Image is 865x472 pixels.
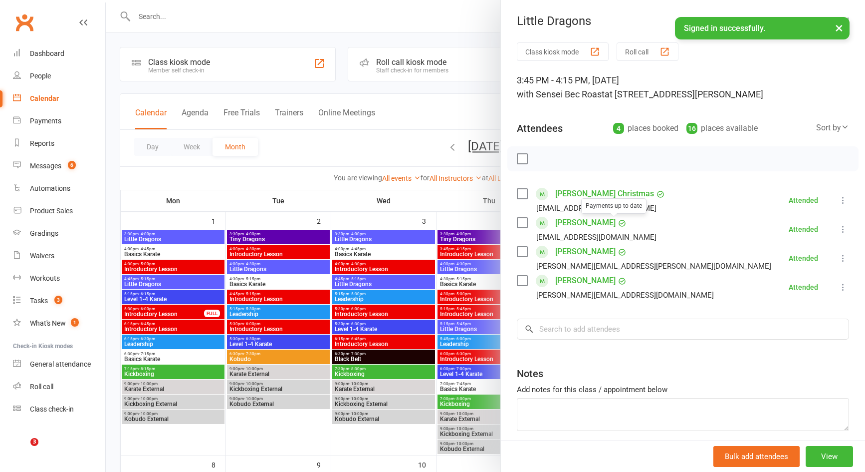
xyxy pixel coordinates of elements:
div: Product Sales [30,207,73,215]
div: Tasks [30,297,48,305]
a: Class kiosk mode [13,398,105,421]
a: Roll call [13,376,105,398]
div: Calendar [30,94,59,102]
div: Attended [789,284,818,291]
a: [PERSON_NAME] Christmas [555,186,654,202]
a: Tasks 3 [13,290,105,312]
div: Attended [789,226,818,233]
div: Payments up to date [581,198,647,214]
span: 3 [54,296,62,304]
div: Gradings [30,229,58,237]
div: Messages [30,162,61,170]
span: at [STREET_ADDRESS][PERSON_NAME] [605,89,763,99]
button: View [806,446,853,467]
div: [EMAIL_ADDRESS][DOMAIN_NAME] [536,231,656,244]
a: Payments [13,110,105,132]
span: Signed in successfully. [684,23,765,33]
a: [PERSON_NAME] [555,215,616,231]
a: Dashboard [13,42,105,65]
div: Notes [517,367,543,381]
div: Class check-in [30,405,74,413]
div: Waivers [30,252,54,260]
div: Sort by [816,121,849,134]
a: Reports [13,132,105,155]
a: Workouts [13,267,105,290]
div: General attendance [30,360,91,368]
button: Roll call [617,42,678,61]
a: Messages 6 [13,155,105,177]
span: 6 [68,161,76,169]
a: Waivers [13,245,105,267]
div: Workouts [30,274,60,282]
div: 16 [686,123,697,134]
div: What's New [30,319,66,327]
div: People [30,72,51,80]
div: Payments [30,117,61,125]
a: People [13,65,105,87]
span: 1 [71,318,79,327]
div: [PERSON_NAME][EMAIL_ADDRESS][DOMAIN_NAME] [536,289,714,302]
a: [PERSON_NAME] [555,273,616,289]
div: 4 [613,123,624,134]
div: Roll call [30,383,53,391]
button: Class kiosk mode [517,42,609,61]
a: Clubworx [12,10,37,35]
div: Reports [30,139,54,147]
span: with Sensei Bec Roast [517,89,605,99]
a: General attendance kiosk mode [13,353,105,376]
a: Calendar [13,87,105,110]
div: Attended [789,197,818,204]
input: Search to add attendees [517,319,849,340]
div: 3:45 PM - 4:15 PM, [DATE] [517,73,849,101]
a: Product Sales [13,200,105,222]
a: What's New1 [13,312,105,335]
div: Attended [789,255,818,262]
div: Add notes for this class / appointment below [517,384,849,396]
div: places booked [613,121,678,135]
div: [PERSON_NAME][EMAIL_ADDRESS][PERSON_NAME][DOMAIN_NAME] [536,260,771,273]
button: Bulk add attendees [713,446,800,467]
div: Dashboard [30,49,64,57]
div: Little Dragons [501,14,865,28]
div: [EMAIL_ADDRESS][DOMAIN_NAME] [536,202,656,215]
button: × [830,17,848,38]
iframe: Intercom live chat [10,438,34,462]
a: Gradings [13,222,105,245]
div: Attendees [517,121,563,135]
div: places available [686,121,758,135]
div: Automations [30,184,70,192]
a: Automations [13,177,105,200]
a: [PERSON_NAME] [555,244,616,260]
span: 3 [30,438,38,446]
